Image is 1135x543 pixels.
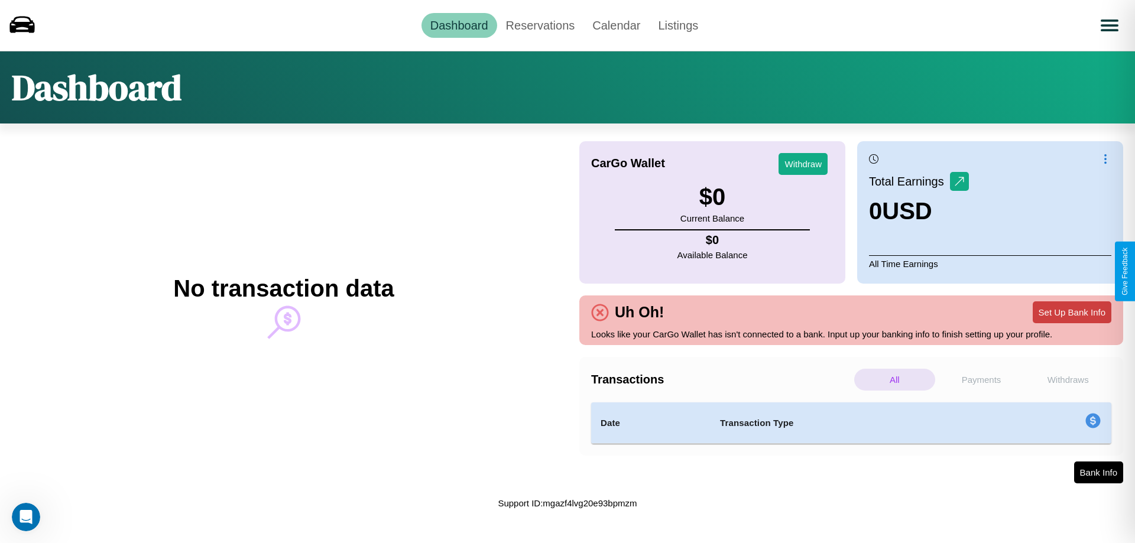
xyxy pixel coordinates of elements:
[173,275,394,302] h2: No transaction data
[680,210,744,226] p: Current Balance
[649,13,707,38] a: Listings
[869,255,1111,272] p: All Time Earnings
[591,326,1111,342] p: Looks like your CarGo Wallet has isn't connected to a bank. Input up your banking info to finish ...
[1121,248,1129,295] div: Give Feedback
[1093,9,1126,42] button: Open menu
[421,13,497,38] a: Dashboard
[680,184,744,210] h3: $ 0
[609,304,670,321] h4: Uh Oh!
[601,416,701,430] h4: Date
[591,373,851,386] h4: Transactions
[869,198,969,225] h3: 0 USD
[498,495,637,511] p: Support ID: mgazf4lvg20e93bpmzm
[1033,301,1111,323] button: Set Up Bank Info
[854,369,935,391] p: All
[497,13,584,38] a: Reservations
[583,13,649,38] a: Calendar
[869,171,950,192] p: Total Earnings
[941,369,1022,391] p: Payments
[720,416,988,430] h4: Transaction Type
[12,63,181,112] h1: Dashboard
[1074,461,1123,483] button: Bank Info
[779,153,828,175] button: Withdraw
[12,503,40,531] iframe: Intercom live chat
[677,233,748,247] h4: $ 0
[591,157,665,170] h4: CarGo Wallet
[677,247,748,263] p: Available Balance
[1027,369,1108,391] p: Withdraws
[591,402,1111,444] table: simple table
